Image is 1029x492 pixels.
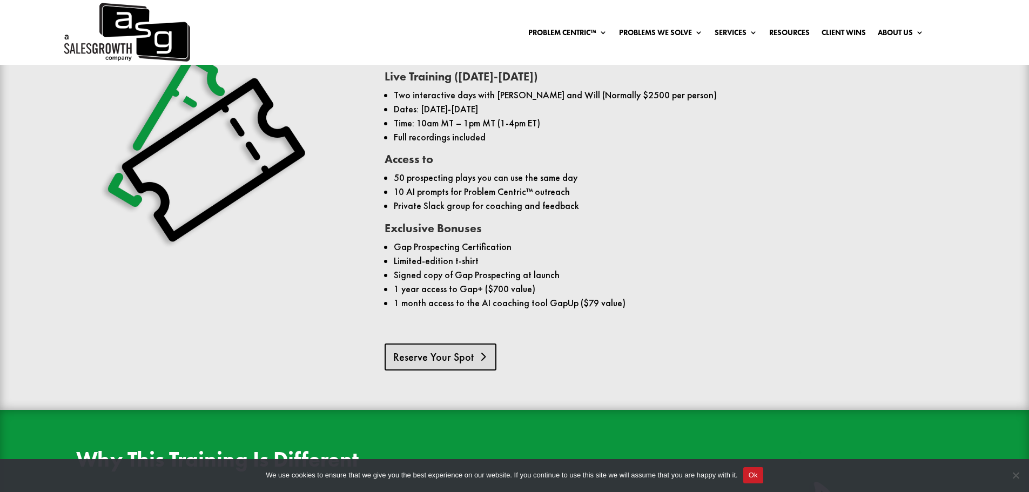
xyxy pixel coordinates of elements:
img: Ticket Shadow [98,39,314,255]
li: Time: 10am MT – 1pm MT (1-4pm ET) [394,116,953,130]
li: 50 prospecting plays you can use the same day [394,171,953,185]
li: Dates: [DATE]-[DATE] [394,102,953,116]
h3: Access to [385,153,953,171]
a: About Us [878,29,924,41]
h3: Live Training ([DATE]-[DATE]) [385,71,953,88]
a: Problems We Solve [619,29,703,41]
li: 1 year access to Gap+ ($700 value) [394,282,953,296]
span: We use cookies to ensure that we give you the best experience on our website. If you continue to ... [266,470,737,481]
li: 1 month access to the AI coaching tool GapUp ($79 value) [394,296,953,310]
a: Resources [769,29,810,41]
span: Full recordings included [394,131,486,143]
li: Signed copy of Gap Prospecting at launch [394,268,953,282]
button: Ok [743,467,763,483]
h3: Exclusive Bonuses [385,223,953,240]
li: Private Slack group for coaching and feedback [394,199,953,213]
a: Client Wins [822,29,866,41]
li: 10 AI prompts for Problem Centric™ outreach [394,185,953,199]
span: No [1010,470,1021,481]
a: Reserve Your Spot [385,343,496,370]
span: Limited-edition t-shirt [394,255,479,267]
h2: Why This Training Is Different [76,449,645,476]
li: Gap Prospecting Certification [394,240,953,254]
a: Problem Centric™ [528,29,607,41]
li: Two interactive days with [PERSON_NAME] and Will (Normally $2500 per person) [394,88,953,102]
a: Services [715,29,757,41]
